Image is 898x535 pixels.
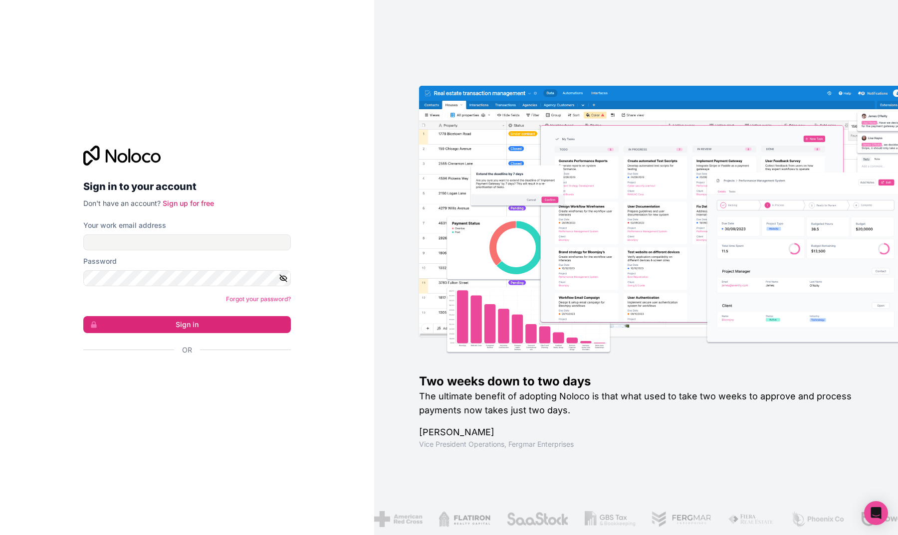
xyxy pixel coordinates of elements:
[83,270,291,286] input: Password
[439,511,490,527] img: /assets/flatiron-C8eUkumj.png
[791,511,845,527] img: /assets/phoenix-BREaitsQ.png
[864,501,888,525] div: Open Intercom Messenger
[419,373,866,389] h1: Two weeks down to two days
[83,234,291,250] input: Email address
[83,178,291,195] h2: Sign in to your account
[83,256,117,266] label: Password
[374,511,423,527] img: /assets/american-red-cross-BAupjrZR.png
[78,366,288,388] iframe: Sign in with Google Button
[83,199,161,207] span: Don't have an account?
[728,511,775,527] img: /assets/fiera-fwj2N5v4.png
[419,389,866,417] h2: The ultimate benefit of adopting Noloco is that what used to take two weeks to approve and proces...
[506,511,569,527] img: /assets/saastock-C6Zbiodz.png
[652,511,712,527] img: /assets/fergmar-CudnrXN5.png
[419,439,866,449] h1: Vice President Operations , Fergmar Enterprises
[585,511,636,527] img: /assets/gbstax-C-GtDUiK.png
[83,366,283,388] div: Sign in with Google. Opens in new tab
[163,199,214,207] a: Sign up for free
[419,425,866,439] h1: [PERSON_NAME]
[83,316,291,333] button: Sign in
[226,295,291,303] a: Forgot your password?
[83,220,166,230] label: Your work email address
[182,345,192,355] span: Or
